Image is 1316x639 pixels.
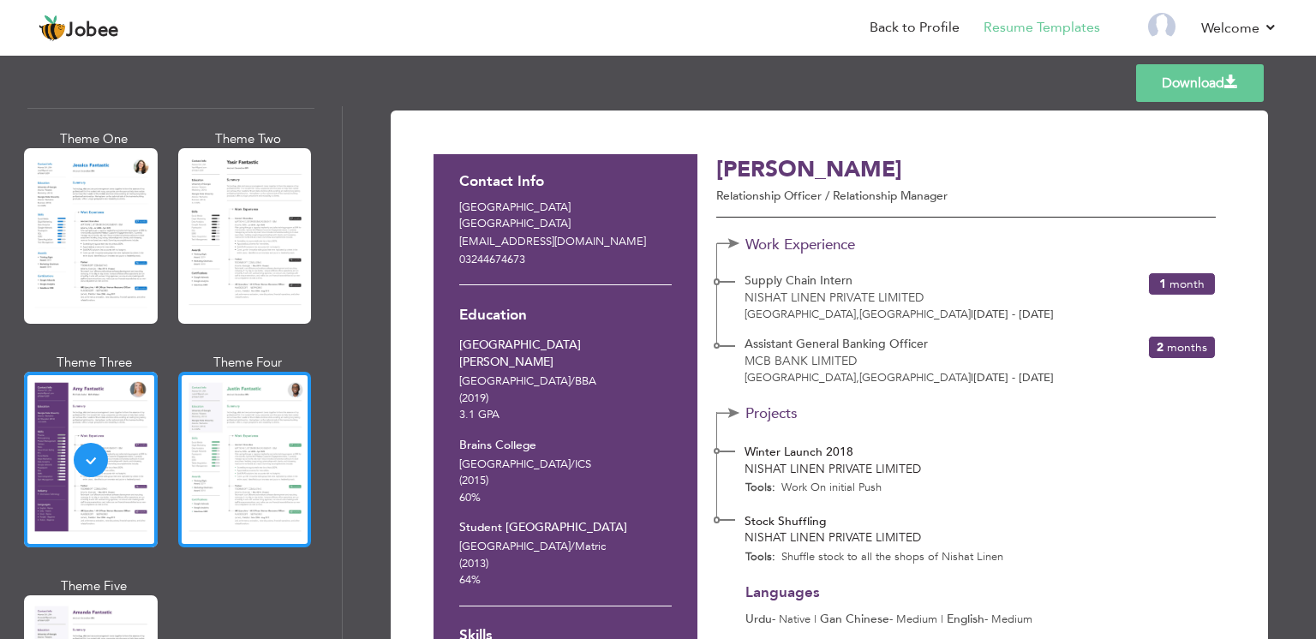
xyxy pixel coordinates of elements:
a: Resume Templates [984,18,1100,38]
span: Stock Shuffling [745,513,826,529]
div: [GEOGRAPHIC_DATA][PERSON_NAME] [459,337,672,372]
span: Work Experience [745,237,890,254]
span: (2013) [459,556,488,571]
span: | [971,307,973,322]
span: 64% [459,572,481,588]
div: Student [GEOGRAPHIC_DATA] [459,519,672,537]
img: Profile Img [1148,13,1175,40]
span: - Medium [811,612,937,627]
h3: Languages [745,585,1196,601]
p: Work On initial Push [775,480,1206,496]
p: Shuffle stock to all the shops of Nishat Linen [775,549,1203,565]
div: Theme Four [182,354,315,372]
span: (2019) [459,391,488,406]
div: Brains College [459,437,672,455]
img: jobee.io [39,15,66,42]
b: Tools: [745,549,775,564]
span: 2 [1157,339,1163,355]
b: Tools: [745,480,775,495]
span: | [971,370,973,385]
h3: Contact Info [459,174,672,190]
span: , [856,370,859,385]
span: (2015) [459,473,488,488]
span: [DATE] - [DATE] [971,307,1054,322]
span: / [571,373,575,389]
p: [GEOGRAPHIC_DATA] [GEOGRAPHIC_DATA] [459,200,672,233]
div: Theme Five [27,577,161,595]
span: - Native [745,612,811,627]
span: MCB Bank Limited [745,353,857,369]
span: 3.1 GPA [459,407,499,422]
span: Nishat Linen Private Limited [745,461,921,477]
span: , [856,307,859,322]
div: Theme Two [182,130,315,148]
span: Supply Chain Intern [745,272,852,289]
span: / [571,539,575,554]
span: English [947,611,984,627]
p: [EMAIL_ADDRESS][DOMAIN_NAME] [459,234,672,251]
span: 1 [1159,276,1166,292]
span: [GEOGRAPHIC_DATA] [GEOGRAPHIC_DATA] [745,307,971,322]
div: Theme Three [27,354,161,372]
span: Month [1169,276,1205,292]
p: 03244674673 [459,252,672,269]
a: Jobee [39,15,119,42]
span: [GEOGRAPHIC_DATA] [GEOGRAPHIC_DATA] [745,370,971,385]
a: Download [1136,64,1264,102]
span: Jobee [66,21,119,40]
span: / [571,457,575,472]
h3: Education [459,308,672,324]
span: [GEOGRAPHIC_DATA] ICS [459,457,591,472]
span: [GEOGRAPHIC_DATA] Matric [459,539,606,554]
span: Winter Launch 2018 [745,444,853,460]
span: | [941,612,943,627]
span: | [814,612,817,627]
span: - Medium [937,612,1032,627]
span: 60% [459,490,481,505]
a: Back to Profile [870,18,960,38]
span: Gan Chinese [820,611,889,627]
span: [DATE] - [DATE] [971,370,1054,385]
span: Urdu [745,611,772,627]
span: Nishat Linen Private Limited [745,529,921,546]
a: Welcome [1201,18,1277,39]
h3: [PERSON_NAME] [716,158,1091,184]
span: Months [1167,339,1207,355]
p: Relationship Officer / Relationship Manager [716,188,1091,205]
div: Theme One [27,130,161,148]
span: Nishat Linen Private Limited [745,290,924,306]
span: Projects [745,406,890,422]
span: Assistant General Banking Officer [745,336,928,352]
span: [GEOGRAPHIC_DATA] BBA [459,373,596,389]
